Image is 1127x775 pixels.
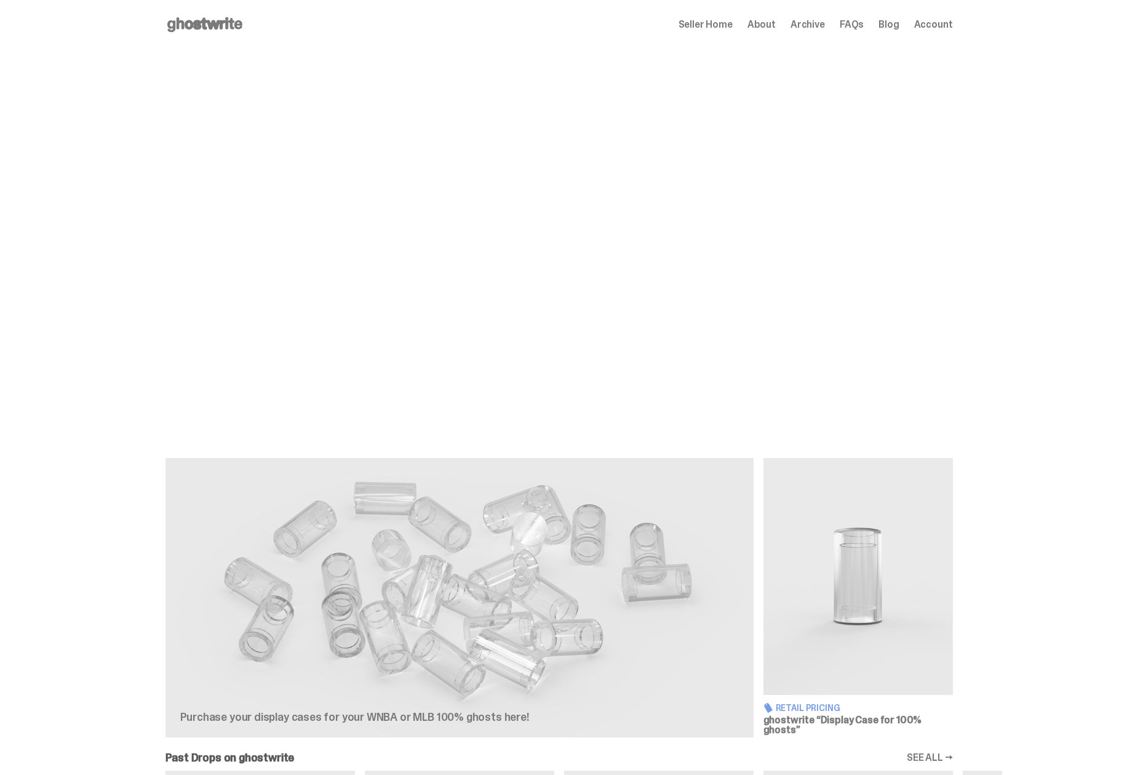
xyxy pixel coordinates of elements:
a: FAQs [840,20,864,30]
a: Archive [790,20,825,30]
img: Display Case for 100% ghosts [763,458,953,695]
a: Seller Home [679,20,733,30]
p: Purchase your display cases for your WNBA or MLB 100% ghosts here! [180,712,574,723]
a: SEE ALL → [907,753,953,763]
h2: Past Drops on ghostwrite [165,752,295,763]
a: Account [914,20,953,30]
p: This was the first ghostwrite x MLB blind box ever created. The first MLB rookie ghosts. The firs... [165,339,485,372]
span: Retail Pricing [776,704,840,712]
h2: MLB "Game Face" [165,304,485,334]
a: About [747,20,776,30]
a: Blog [878,20,899,30]
h3: ghostwrite “Display Case for 100% ghosts” [763,715,953,735]
a: Display Case for 100% ghosts Retail Pricing [763,458,953,737]
span: Archived [180,282,221,292]
a: View the Recap [165,392,274,419]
